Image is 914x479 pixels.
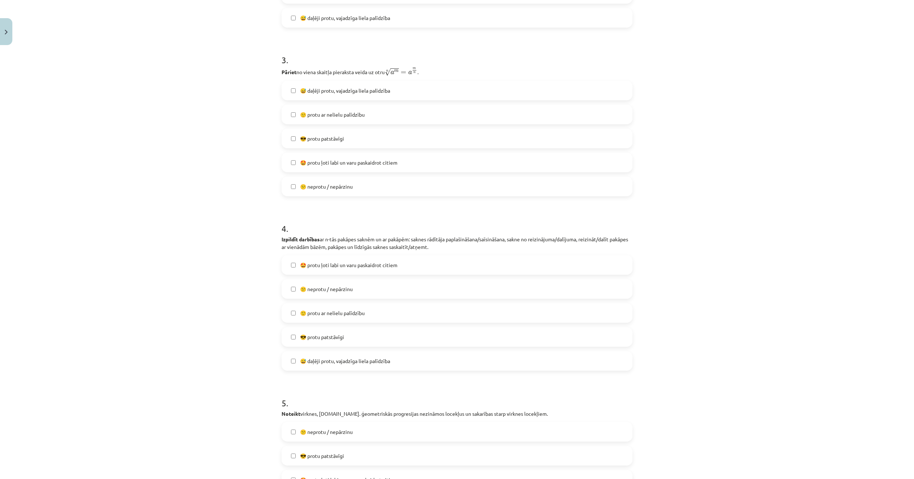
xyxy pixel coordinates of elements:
[291,184,296,189] input: 😕 neprotu / nepārzinu
[394,70,399,72] span: m
[300,309,365,317] span: 🙂 protu ar nelielu palīdzību
[282,410,632,418] p: virknes, [DOMAIN_NAME]. ģeometriskās progresijas nezināmos locekļus un sakarības starp virknes lo...
[291,136,296,141] input: 😎 protu patstāvīgi
[300,159,397,166] span: 🤩 protu ļoti labi un varu paskaidrot citiem
[282,67,632,76] p: no viena skaitļa pieraksta veida uz otru .
[282,42,632,65] h1: 3 .
[282,236,632,251] p: ar n-tās pakāpes saknēm un ar pakāpēm: saknes rādītāja paplašināšana/saīsināšana, sakne no reizin...
[282,236,320,242] b: Izpildīt darbības
[291,430,296,434] input: 😕 neprotu / nepārzinu
[408,71,412,75] span: a
[300,452,344,460] span: 😎 protu patstāvīgi
[300,135,344,142] span: 😎 protu patstāvīgi
[291,359,296,363] input: 😅 daļēji protu, vajadzīga liela palīdzība
[300,183,353,190] span: 😕 neprotu / nepārzinu
[300,357,390,365] span: 😅 daļēji protu, vajadzīga liela palīdzība
[300,111,365,118] span: 🙂 protu ar nelielu palīdzību
[401,71,406,74] span: =
[282,385,632,408] h1: 5 .
[291,88,296,93] input: 😅 daļēji protu, vajadzīga liela palīdzība
[282,410,300,417] b: Noteikt
[5,30,8,35] img: icon-close-lesson-0947bae3869378f0d4975bcd49f059093ad1ed9edebbc8119c70593378902aed.svg
[413,68,416,69] span: m
[300,428,353,436] span: 😕 neprotu / nepārzinu
[291,311,296,315] input: 🙂 protu ar nelielu palīdzību
[291,263,296,267] input: 🤩 protu ļoti labi un varu paskaidrot citiem
[291,16,296,20] input: 😅 daļēji protu, vajadzīga liela palīdzība
[385,68,391,76] span: √
[300,285,353,293] span: 😕 neprotu / nepārzinu
[300,261,397,269] span: 🤩 protu ļoti labi un varu paskaidrot citiem
[291,454,296,458] input: 😎 protu patstāvīgi
[291,112,296,117] input: 🙂 protu ar nelielu palīdzību
[282,211,632,233] h1: 4 .
[291,287,296,291] input: 😕 neprotu / nepārzinu
[300,333,344,341] span: 😎 protu patstāvīgi
[300,87,390,94] span: 😅 daļēji protu, vajadzīga liela palīdzība
[291,335,296,339] input: 😎 protu patstāvīgi
[413,72,416,73] span: n
[391,71,394,75] span: a
[291,160,296,165] input: 🤩 protu ļoti labi un varu paskaidrot citiem
[282,69,296,75] b: Pāriet
[300,14,390,22] span: 😅 daļēji protu, vajadzīga liela palīdzība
